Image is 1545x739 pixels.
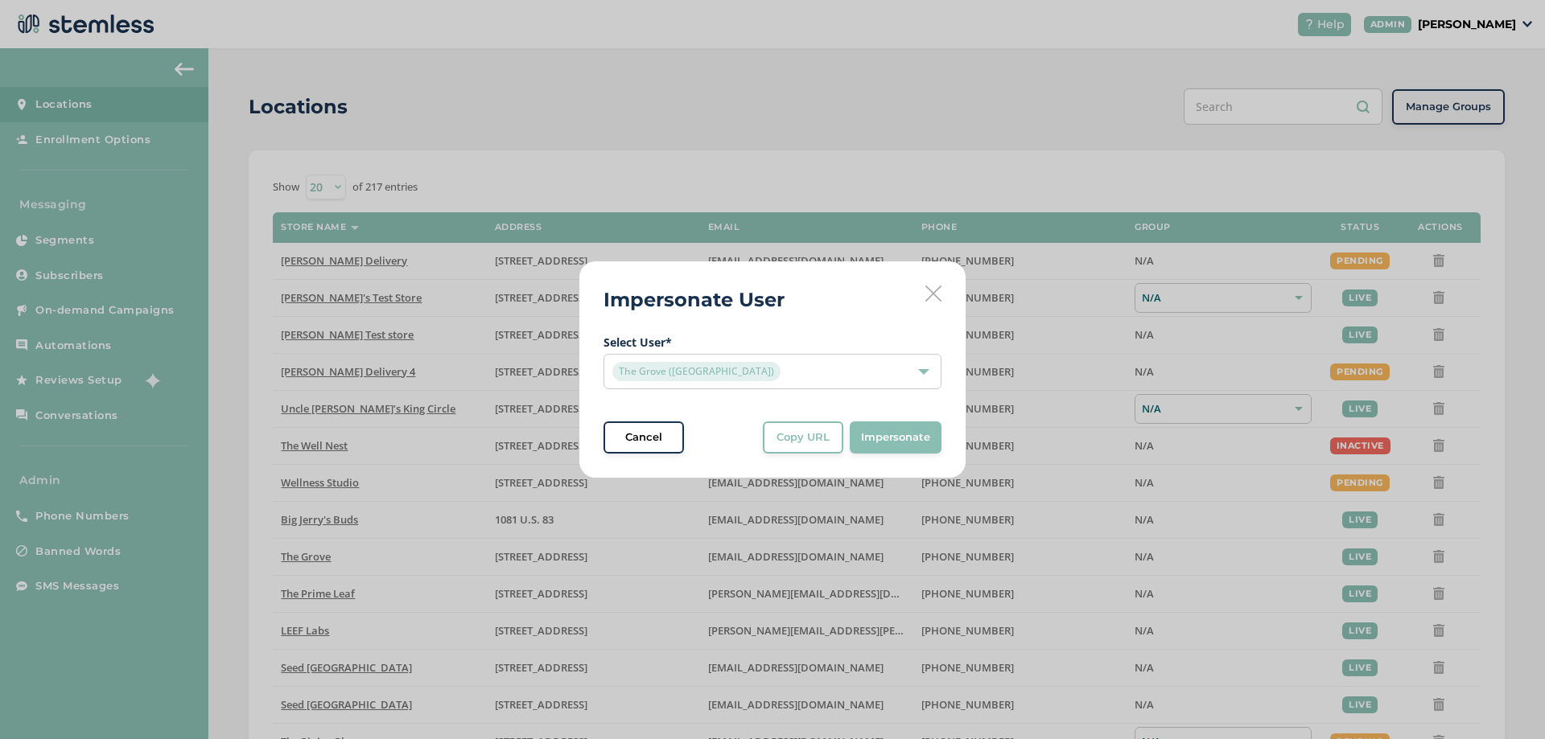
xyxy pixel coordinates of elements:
button: Copy URL [763,421,843,454]
span: Cancel [625,429,662,445]
button: Impersonate [850,421,941,454]
span: Copy URL [777,429,830,445]
label: Select User [604,334,941,351]
span: The Grove ([GEOGRAPHIC_DATA]) [612,362,781,381]
iframe: Chat Widget [1465,662,1545,739]
button: Cancel [604,421,684,454]
h2: Impersonate User [604,285,785,314]
span: Impersonate [861,429,930,445]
